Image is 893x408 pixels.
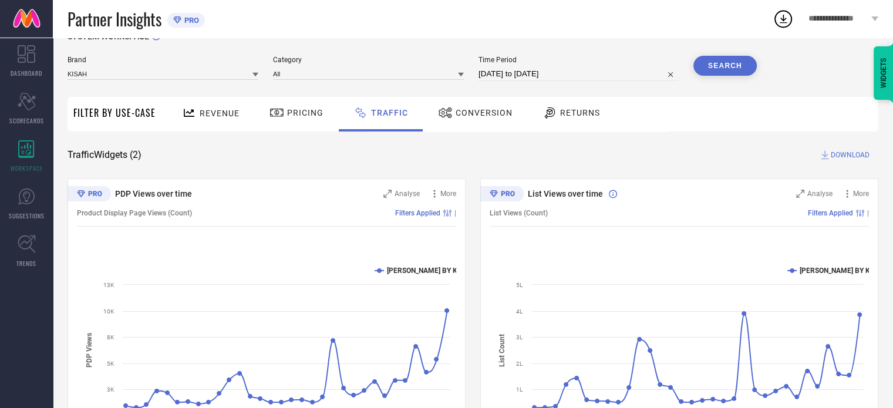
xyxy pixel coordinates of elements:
span: DASHBOARD [11,69,42,77]
span: Traffic [371,108,408,117]
tspan: List Count [498,333,506,366]
span: Partner Insights [68,7,161,31]
text: 13K [103,282,114,288]
span: More [853,190,869,198]
span: | [454,209,456,217]
svg: Zoom [796,190,804,198]
span: Category [273,56,464,64]
span: TRENDS [16,259,36,268]
text: 3K [107,386,114,393]
div: Premium [68,186,111,204]
span: Traffic Widgets ( 2 ) [68,149,141,161]
text: 1L [516,386,523,393]
span: Filters Applied [395,209,440,217]
div: Open download list [773,8,794,29]
span: PDP Views over time [115,189,192,198]
text: 3L [516,334,523,340]
svg: Zoom [383,190,392,198]
tspan: PDP Views [85,333,93,367]
span: Revenue [200,109,240,118]
span: List Views (Count) [490,209,548,217]
span: Filters Applied [808,209,853,217]
span: Analyse [395,190,420,198]
text: [PERSON_NAME] BY KISAH [800,267,886,275]
text: 10K [103,308,114,315]
span: Returns [560,108,600,117]
span: Analyse [807,190,833,198]
span: Brand [68,56,258,64]
span: Pricing [287,108,323,117]
text: 2L [516,360,523,367]
div: Premium [480,186,524,204]
span: PRO [181,16,199,25]
input: Select time period [478,67,679,81]
text: 8K [107,334,114,340]
text: [PERSON_NAME] BY KISAH [387,267,473,275]
span: More [440,190,456,198]
span: SCORECARDS [9,116,44,125]
span: List Views over time [528,189,603,198]
span: Product Display Page Views (Count) [77,209,192,217]
text: 4L [516,308,523,315]
span: Filter By Use-Case [73,106,156,120]
span: WORKSPACE [11,164,43,173]
span: Time Period [478,56,679,64]
span: SUGGESTIONS [9,211,45,220]
text: 5K [107,360,114,367]
span: DOWNLOAD [831,149,870,161]
span: | [867,209,869,217]
span: Conversion [456,108,513,117]
text: 5L [516,282,523,288]
button: Search [693,56,757,76]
